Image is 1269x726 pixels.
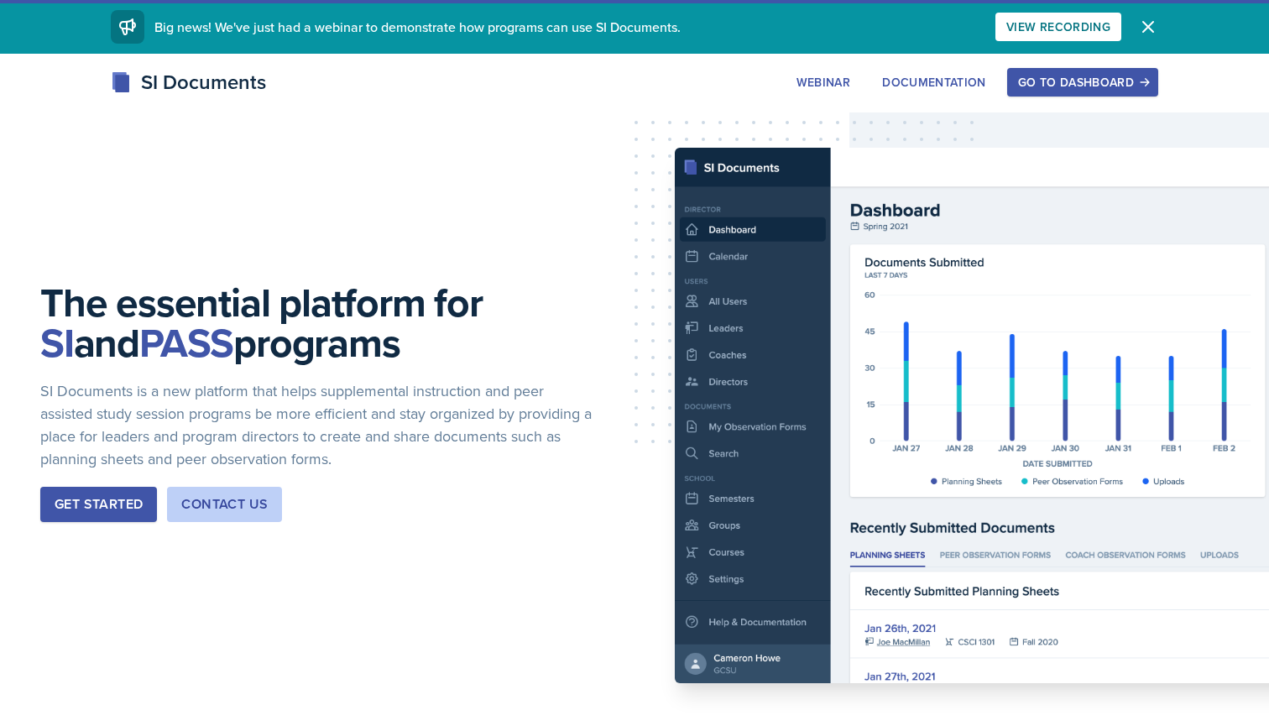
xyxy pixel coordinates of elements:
button: View Recording [995,13,1121,41]
button: Contact Us [167,487,282,522]
div: SI Documents [111,67,266,97]
button: Get Started [40,487,157,522]
div: Documentation [882,76,986,89]
button: Webinar [786,68,861,97]
div: Go to Dashboard [1018,76,1147,89]
span: Big news! We've just had a webinar to demonstrate how programs can use SI Documents. [154,18,681,36]
button: Go to Dashboard [1007,68,1158,97]
button: Documentation [871,68,997,97]
div: View Recording [1006,20,1110,34]
div: Contact Us [181,494,268,514]
div: Get Started [55,494,143,514]
div: Webinar [796,76,850,89]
